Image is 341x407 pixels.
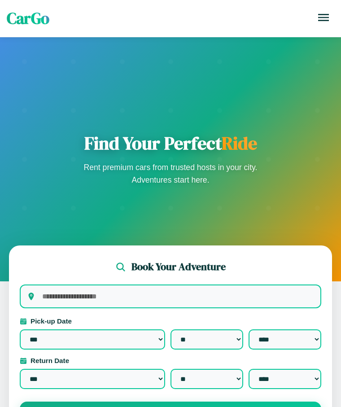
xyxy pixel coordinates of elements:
span: CarGo [7,8,49,29]
label: Pick-up Date [20,317,321,325]
label: Return Date [20,357,321,364]
h2: Book Your Adventure [131,260,226,274]
h1: Find Your Perfect [81,132,260,154]
p: Rent premium cars from trusted hosts in your city. Adventures start here. [81,161,260,186]
span: Ride [222,131,257,155]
